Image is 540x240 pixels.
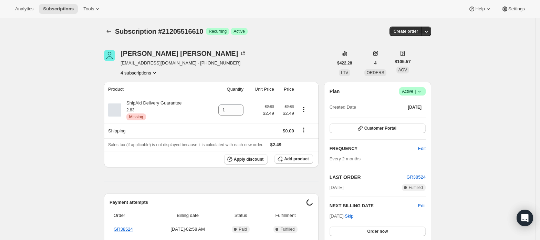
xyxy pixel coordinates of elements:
button: 4 [370,58,381,68]
h2: LAST ORDER [330,174,407,181]
button: Tools [79,4,105,14]
span: Every 2 months [330,156,361,161]
span: AOV [398,68,407,72]
span: ORDERS [366,70,384,75]
th: Product [104,82,208,97]
span: $2.49 [263,110,274,117]
span: Billing date [156,212,219,219]
button: Add product [274,154,313,164]
span: Subscriptions [43,6,74,12]
span: Analytics [15,6,33,12]
span: Paid [239,227,247,232]
span: [DATE] · 02:58 AM [156,226,219,233]
button: GR38524 [406,174,426,181]
span: [DATE] [408,104,422,110]
h2: FREQUENCY [330,145,418,152]
button: Create order [390,27,422,36]
small: 2.83 [126,108,134,112]
button: Subscriptions [39,4,78,14]
span: Active [402,88,423,95]
button: Settings [497,4,529,14]
span: Subscription #21205516610 [115,28,203,35]
span: Active [233,29,245,34]
div: Open Intercom Messenger [517,210,533,226]
span: Create order [394,29,418,34]
button: Edit [418,202,426,209]
button: Product actions [298,106,309,113]
span: Status [224,212,258,219]
span: $105.57 [395,58,411,65]
span: Fulfilled [409,185,423,190]
div: [PERSON_NAME] [PERSON_NAME] [121,50,246,57]
span: Sales tax (if applicable) is not displayed because it is calculated with each new order. [108,142,263,147]
a: GR38524 [114,227,133,232]
button: Analytics [11,4,38,14]
button: Subscriptions [104,27,114,36]
span: Missing [129,114,143,120]
span: Apply discount [234,157,264,162]
span: Customer Portal [364,126,396,131]
span: LTV [341,70,348,75]
th: Quantity [208,82,246,97]
span: [DATE] [330,184,344,191]
span: Fulfillment [262,212,309,219]
th: Shipping [104,123,208,138]
span: Recurring [209,29,227,34]
span: Tools [83,6,94,12]
span: 4 [374,60,377,66]
span: $2.49 [278,110,294,117]
th: Order [110,208,154,223]
span: Created Date [330,104,356,111]
span: $422.28 [337,60,352,66]
button: Product actions [121,69,158,76]
span: [EMAIL_ADDRESS][DOMAIN_NAME] · [PHONE_NUMBER] [121,60,246,67]
span: Robert Cooper [104,50,115,61]
span: Settings [508,6,525,12]
button: Apply discount [224,154,268,164]
div: ShipAid Delivery Guarantee [121,100,181,120]
span: $2.49 [270,142,282,147]
span: Add product [284,156,309,162]
a: GR38524 [406,174,426,180]
span: [DATE] · [330,213,354,219]
span: Order now [367,229,388,234]
th: Price [276,82,296,97]
button: Customer Portal [330,123,426,133]
h2: NEXT BILLING DATE [330,202,418,209]
span: $0.00 [283,128,294,133]
button: Help [464,4,496,14]
button: [DATE] [404,102,426,112]
small: $2.83 [285,104,294,109]
span: | [415,89,416,94]
button: Skip [341,211,357,222]
span: Skip [345,213,353,220]
small: $2.83 [265,104,274,109]
button: Edit [414,143,430,154]
span: Fulfilled [280,227,294,232]
span: Help [475,6,485,12]
button: $422.28 [333,58,356,68]
h2: Payment attempts [110,199,306,206]
span: Edit [418,145,426,152]
button: Order now [330,227,426,236]
th: Unit Price [246,82,276,97]
h2: Plan [330,88,340,95]
button: Shipping actions [298,126,309,134]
